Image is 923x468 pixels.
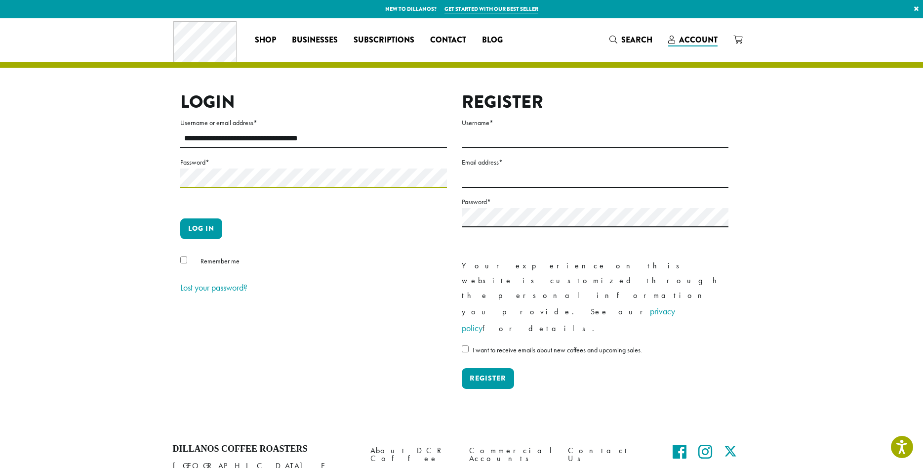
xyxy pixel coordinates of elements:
label: Password [180,156,447,169]
label: Username [462,117,728,129]
span: Blog [482,34,503,46]
span: Account [679,34,718,45]
span: Subscriptions [354,34,414,46]
span: Search [621,34,652,45]
span: Shop [255,34,276,46]
a: About DCR Coffee [370,444,454,465]
a: Lost your password? [180,282,247,293]
span: Remember me [201,256,240,265]
a: Contact Us [568,444,652,465]
a: Search [602,32,660,48]
label: Email address [462,156,728,169]
a: privacy policy [462,305,675,334]
a: Get started with our best seller [444,5,538,13]
input: I want to receive emails about new coffees and upcoming sales. [462,345,469,352]
p: Your experience on this website is customized through the personal information you provide. See o... [462,258,728,337]
span: I want to receive emails about new coffees and upcoming sales. [473,345,642,354]
button: Log in [180,218,222,239]
h2: Login [180,91,447,113]
label: Username or email address [180,117,447,129]
h2: Register [462,91,728,113]
button: Register [462,368,514,389]
span: Contact [430,34,466,46]
span: Businesses [292,34,338,46]
h4: Dillanos Coffee Roasters [173,444,356,455]
a: Shop [247,32,284,48]
label: Password [462,196,728,208]
a: Commercial Accounts [469,444,553,465]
